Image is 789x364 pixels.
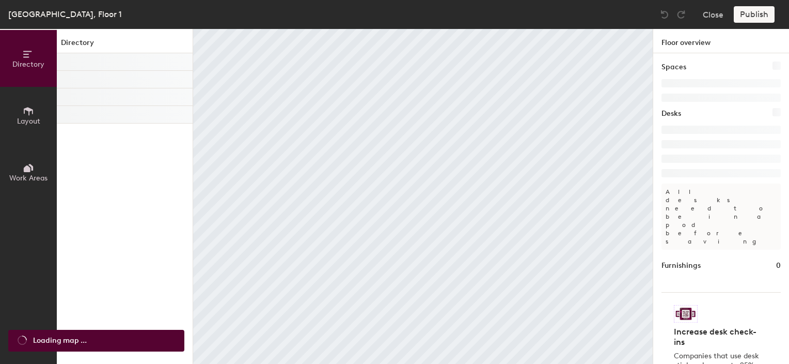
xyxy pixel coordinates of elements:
img: Undo [659,9,670,20]
p: All desks need to be in a pod before saving [661,184,781,250]
h1: Spaces [661,62,686,73]
img: Redo [676,9,686,20]
h1: Furnishings [661,260,701,271]
h1: 0 [776,260,781,271]
button: Close [703,6,723,23]
h4: Increase desk check-ins [674,327,762,347]
h1: Desks [661,108,681,119]
span: Work Areas [9,174,48,183]
span: Directory [12,60,44,69]
img: Sticker logo [674,305,698,323]
h1: Floor overview [653,29,789,53]
div: [GEOGRAPHIC_DATA], Floor 1 [8,8,122,21]
canvas: Map [193,29,653,364]
h1: Directory [57,37,193,53]
span: Layout [17,117,40,126]
span: Loading map ... [33,335,87,346]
